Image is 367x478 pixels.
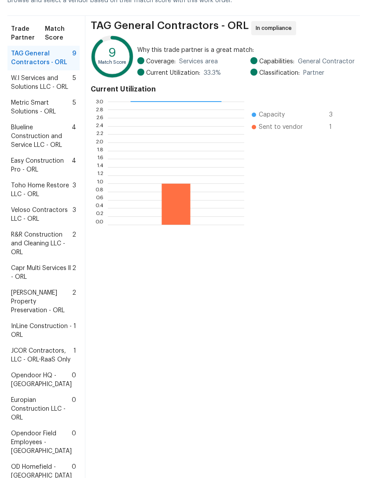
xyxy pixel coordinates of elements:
span: Capr Multi Services ll - ORL [11,264,72,281]
span: Metric Smart Solutions - ORL [11,99,73,116]
span: 2 [72,230,76,257]
span: 0 [72,396,76,422]
span: 2 [72,264,76,281]
span: 0 [72,371,76,389]
span: Opendoor HQ - [GEOGRAPHIC_DATA] [11,371,72,389]
span: 9 [72,49,76,67]
span: Toho Home Restore LLC - ORL [11,181,73,199]
span: Trade Partner [11,25,45,42]
span: 3 [73,181,76,199]
span: R&R Construction and Cleaning LLC - ORL [11,230,72,257]
span: TAG General Contractors - ORL [91,21,249,35]
text: 1.8 [96,148,103,153]
span: Classification: [259,69,300,77]
h4: Current Utilization [91,85,355,94]
span: Sent to vendor [259,123,303,131]
text: 0.4 [95,205,103,211]
span: 5 [73,99,76,116]
text: Match Score [98,60,126,65]
span: Services area [179,57,218,66]
text: 1.2 [97,172,103,178]
span: W.I Services and Solutions LLC - ORL [11,74,73,91]
span: Easy Construction Pro - ORL [11,157,72,174]
span: 1 [73,347,76,364]
span: Partner [303,69,324,77]
span: Match Score [45,25,76,42]
span: Europian Construction LLC - ORL [11,396,72,422]
span: Why this trade partner is a great match: [137,46,354,55]
span: 0 [72,429,76,456]
text: 0.0 [95,222,103,227]
text: 0.8 [95,189,103,194]
span: General Contractor [298,57,355,66]
span: Coverage: [146,57,176,66]
span: In compliance [256,24,295,33]
text: 2.2 [96,131,103,137]
text: 1.6 [97,156,103,161]
span: 2 [72,288,76,315]
span: TAG General Contractors - ORL [11,49,72,67]
span: 3 [73,206,76,223]
span: Capabilities: [259,57,294,66]
text: 1.4 [96,164,103,170]
span: 1 [329,123,343,131]
span: 5 [73,74,76,91]
span: 3 [329,110,343,119]
text: 0.2 [95,214,103,219]
text: 1.0 [96,181,103,186]
span: 4 [72,157,76,174]
span: Opendoor Field Employees - [GEOGRAPHIC_DATA] [11,429,72,456]
span: [PERSON_NAME] Property Preservation - ORL [11,288,72,315]
span: Current Utilization: [146,69,200,77]
span: Capacity [259,110,285,119]
text: 2.0 [95,140,103,145]
span: 1 [73,322,76,339]
text: 2.4 [95,123,103,128]
span: InLine Construction - ORL [11,322,73,339]
span: Blueline Construction and Service LLC - ORL [11,123,72,150]
span: 4 [72,123,76,150]
text: 3.0 [95,99,103,104]
text: 2.8 [95,107,103,112]
text: 0.6 [95,197,103,202]
span: JCOR Contractors, LLC - ORL-RaaS Only [11,347,73,364]
span: 33.3 % [204,69,221,77]
text: 9 [108,47,116,59]
text: 2.6 [96,115,103,120]
span: Veloso Contractors LLC - ORL [11,206,73,223]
